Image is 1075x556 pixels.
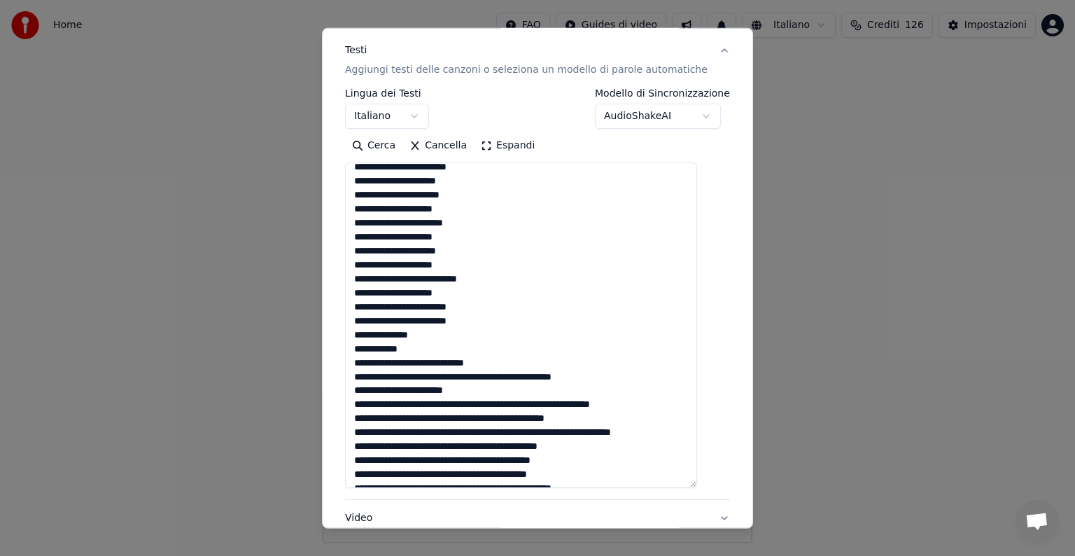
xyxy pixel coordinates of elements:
[345,63,708,77] p: Aggiungi testi delle canzoni o seleziona un modello di parole automatiche
[474,134,542,157] button: Espandi
[402,134,474,157] button: Cancella
[345,32,730,88] button: TestiAggiungi testi delle canzoni o seleziona un modello di parole automatiche
[595,88,730,98] label: Modello di Sincronizzazione
[345,511,637,545] div: Video
[345,88,730,499] div: TestiAggiungi testi delle canzoni o seleziona un modello di parole automatiche
[345,134,402,157] button: Cerca
[345,500,730,556] button: VideoPersonalizza il video karaoke: usa immagine, video o colore
[345,88,429,98] label: Lingua dei Testi
[345,43,367,57] div: Testi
